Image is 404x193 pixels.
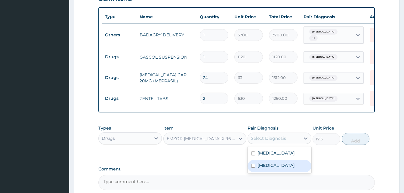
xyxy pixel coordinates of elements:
span: + 1 [309,35,318,41]
th: Total Price [266,11,301,23]
div: Select Diagnosis [251,135,286,141]
label: [MEDICAL_DATA] [258,162,295,168]
th: Pair Diagnosis [301,11,367,23]
td: [MEDICAL_DATA] CAP 20MG (MEPRASIL) [137,69,197,87]
th: Name [137,11,197,23]
td: GASCOL SUSPENSION [137,51,197,63]
td: BADAGRY DELIVERY [137,29,197,41]
td: Drugs [102,72,137,83]
label: Unit Price [313,125,334,131]
span: [MEDICAL_DATA] [309,54,338,60]
label: [MEDICAL_DATA] [258,150,295,156]
td: ZENTEL TABS [137,93,197,105]
span: [MEDICAL_DATA] [309,75,338,81]
label: Comment [98,167,375,172]
td: Drugs [102,93,137,104]
td: Drugs [102,51,137,63]
span: [MEDICAL_DATA] [309,96,338,102]
th: Quantity [197,11,231,23]
div: EMZOR [MEDICAL_DATA] X 96 (PER SACHET) [167,136,236,142]
span: [MEDICAL_DATA] [309,29,338,35]
label: Types [98,126,111,131]
th: Type [102,11,137,22]
label: Item [163,125,174,131]
td: Others [102,29,137,41]
button: Add [342,133,369,145]
div: Drugs [102,135,115,141]
label: Pair Diagnosis [248,125,279,131]
th: Unit Price [231,11,266,23]
th: Actions [367,11,397,23]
